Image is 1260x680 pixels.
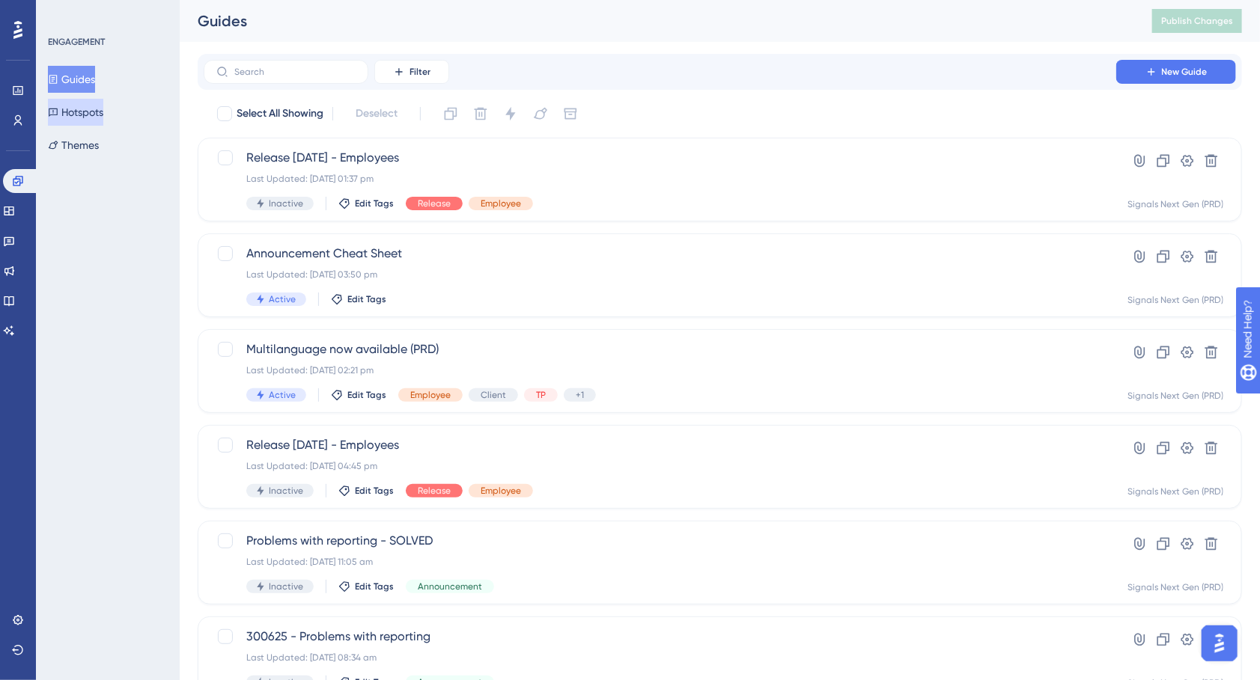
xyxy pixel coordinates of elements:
span: Inactive [269,197,303,209]
span: Employee [481,197,521,209]
span: +1 [576,389,584,401]
span: TP [536,389,546,401]
button: New Guide [1116,60,1236,84]
span: Announcement Cheat Sheet [246,245,1074,263]
button: Guides [48,66,95,93]
div: Last Updated: [DATE] 01:37 pm [246,173,1074,185]
button: Edit Tags [331,293,386,305]
div: Last Updated: [DATE] 08:34 am [246,652,1074,664]
span: Inactive [269,485,303,497]
button: Themes [48,132,99,159]
div: Signals Next Gen (PRD) [1127,581,1223,593]
span: Release [418,485,451,497]
div: Last Updated: [DATE] 03:50 pm [246,269,1074,281]
button: Publish Changes [1152,9,1242,33]
div: Signals Next Gen (PRD) [1127,486,1223,497]
div: Last Updated: [DATE] 02:21 pm [246,364,1074,376]
span: Filter [410,66,430,78]
span: Employee [481,485,521,497]
span: Select All Showing [237,105,323,123]
span: Inactive [269,581,303,592]
input: Search [234,67,356,77]
span: Edit Tags [355,581,394,592]
span: Publish Changes [1161,15,1233,27]
span: Deselect [356,105,398,123]
button: Edit Tags [338,581,394,592]
iframe: UserGuiding AI Assistant Launcher [1197,621,1242,666]
button: Edit Tags [338,485,394,497]
span: Problems with reporting - SOLVED [246,532,1074,550]
span: Client [481,389,506,401]
span: Edit Tags [347,293,386,305]
button: Edit Tags [338,197,394,209]
span: Employee [410,389,451,401]
div: Guides [198,10,1115,31]
button: Hotspots [48,99,103,126]
span: New Guide [1162,66,1208,78]
div: Signals Next Gen (PRD) [1127,198,1223,210]
span: Release [DATE] - Employees [246,149,1074,167]
span: Active [269,389,296,401]
span: Need Help? [35,4,94,22]
span: 300625 - Problems with reporting [246,628,1074,646]
span: Multilanguage now available (PRD) [246,340,1074,358]
span: Release [DATE] - Employees [246,436,1074,454]
div: Last Updated: [DATE] 11:05 am [246,556,1074,568]
button: Deselect [342,100,411,127]
button: Edit Tags [331,389,386,401]
div: Signals Next Gen (PRD) [1127,390,1223,402]
span: Edit Tags [355,197,394,209]
button: Filter [374,60,449,84]
div: Signals Next Gen (PRD) [1127,294,1223,306]
span: Release [418,197,451,209]
div: Last Updated: [DATE] 04:45 pm [246,460,1074,472]
span: Edit Tags [355,485,394,497]
span: Active [269,293,296,305]
div: ENGAGEMENT [48,36,105,48]
span: Edit Tags [347,389,386,401]
span: Announcement [418,581,482,592]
